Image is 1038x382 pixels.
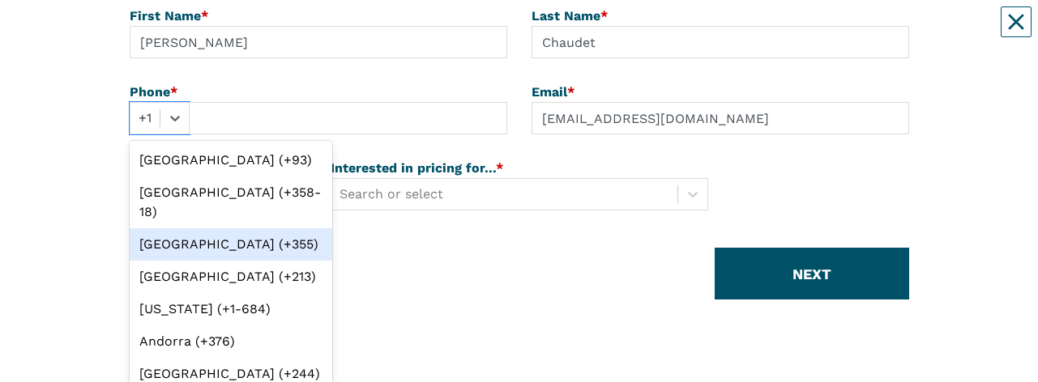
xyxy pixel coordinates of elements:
div: [GEOGRAPHIC_DATA] (+355) [130,228,332,261]
span: Last Name [532,8,600,23]
div: [GEOGRAPHIC_DATA] (+213) [130,261,332,293]
div: [GEOGRAPHIC_DATA] (+358-18) [130,176,332,228]
span: First Name [130,8,201,23]
span: Email [532,84,567,100]
span: Interested in pricing for... [331,160,496,176]
button: Close [1001,6,1032,37]
span: Phone [130,84,170,100]
button: NEXT [715,248,909,299]
div: [GEOGRAPHIC_DATA] (+93) [130,144,332,176]
div: Andorra (+376) [130,325,332,358]
div: [US_STATE] (+1-684) [130,293,332,325]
